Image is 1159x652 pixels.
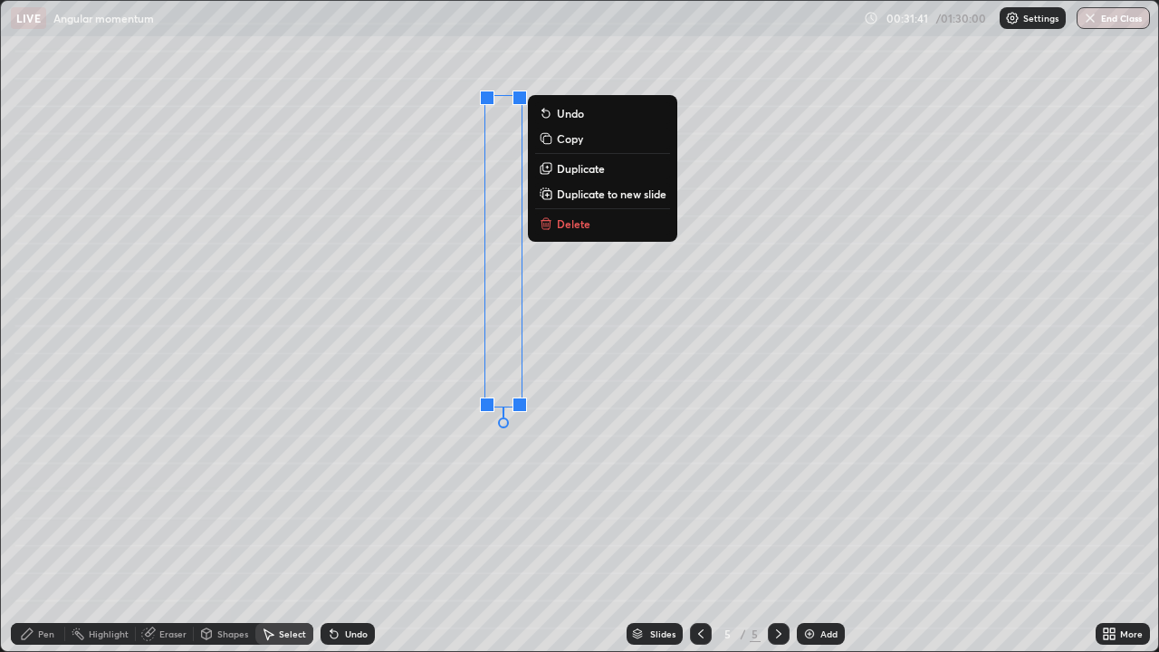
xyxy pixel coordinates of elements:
button: End Class [1077,7,1150,29]
p: Delete [557,216,590,231]
img: add-slide-button [802,627,817,641]
div: More [1120,629,1143,638]
div: Add [820,629,838,638]
div: / [741,628,746,639]
button: Undo [535,102,670,124]
img: class-settings-icons [1005,11,1020,25]
div: Slides [650,629,675,638]
div: Highlight [89,629,129,638]
div: 5 [719,628,737,639]
button: Copy [535,128,670,149]
button: Delete [535,213,670,235]
div: Select [279,629,306,638]
div: Shapes [217,629,248,638]
p: Angular momentum [53,11,154,25]
img: end-class-cross [1083,11,1097,25]
button: Duplicate [535,158,670,179]
p: Duplicate [557,161,605,176]
p: Undo [557,106,584,120]
button: Duplicate to new slide [535,183,670,205]
p: Duplicate to new slide [557,187,666,201]
p: Copy [557,131,583,146]
div: Undo [345,629,368,638]
div: 5 [750,626,761,642]
div: Eraser [159,629,187,638]
div: Pen [38,629,54,638]
p: LIVE [16,11,41,25]
p: Settings [1023,14,1058,23]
